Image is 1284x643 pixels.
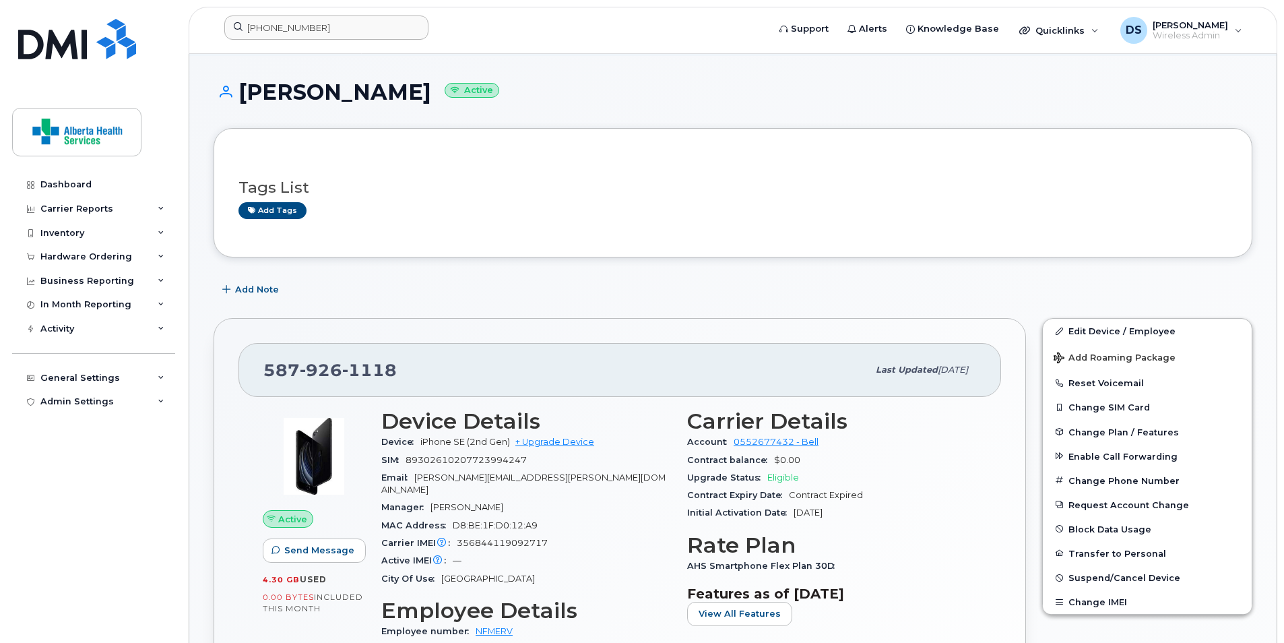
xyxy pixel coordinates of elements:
[699,607,781,620] span: View All Features
[687,490,789,500] span: Contract Expiry Date
[235,283,279,296] span: Add Note
[794,508,823,518] span: [DATE]
[687,472,767,483] span: Upgrade Status
[876,365,938,375] span: Last updated
[1043,444,1252,468] button: Enable Call Forwarding
[381,437,420,447] span: Device
[453,520,538,530] span: D8:BE:1F:D0:12:A9
[381,574,441,584] span: City Of Use
[238,202,307,219] a: Add tags
[381,520,453,530] span: MAC Address
[1043,319,1252,343] a: Edit Device / Employee
[687,437,734,447] span: Account
[1068,573,1180,583] span: Suspend/Cancel Device
[441,574,535,584] span: [GEOGRAPHIC_DATA]
[767,472,799,483] span: Eligible
[1043,590,1252,614] button: Change IMEI
[342,360,397,380] span: 1118
[1068,451,1178,461] span: Enable Call Forwarding
[687,533,977,557] h3: Rate Plan
[1043,468,1252,493] button: Change Phone Number
[1043,565,1252,590] button: Suspend/Cancel Device
[838,16,897,42] a: Alerts
[430,502,503,512] span: [PERSON_NAME]
[1153,30,1228,41] span: Wireless Admin
[381,502,430,512] span: Manager
[284,544,354,557] span: Send Message
[687,409,977,433] h3: Carrier Details
[406,455,527,465] span: 89302610207723994247
[687,508,794,518] span: Initial Activation Date
[1054,353,1176,365] span: Add Roaming Package
[1043,420,1252,444] button: Change Plan / Features
[1043,343,1252,371] button: Add Roaming Package
[1043,395,1252,419] button: Change SIM Card
[770,16,838,42] a: Support
[263,539,366,563] button: Send Message
[214,80,1252,104] h1: [PERSON_NAME]
[789,490,863,500] span: Contract Expired
[457,538,548,548] span: 356844119092717
[453,555,461,565] span: —
[263,360,397,380] span: 587
[687,602,792,626] button: View All Features
[1043,371,1252,395] button: Reset Voicemail
[381,455,406,465] span: SIM
[274,416,354,497] img: image20231002-3703462-1mz9tax.jpeg
[897,16,1008,42] a: Knowledge Base
[1035,25,1085,36] span: Quicklinks
[859,22,887,36] span: Alerts
[1043,541,1252,565] button: Transfer to Personal
[687,586,977,602] h3: Features as of [DATE]
[381,599,671,623] h3: Employee Details
[381,555,453,565] span: Active IMEI
[1010,17,1108,44] div: Quicklinks
[238,179,1227,196] h3: Tags List
[381,472,666,495] span: [PERSON_NAME][EMAIL_ADDRESS][PERSON_NAME][DOMAIN_NAME]
[1153,20,1228,30] span: [PERSON_NAME]
[224,16,428,40] input: Find something...
[420,437,510,447] span: iPhone SE (2nd Gen)
[278,513,307,526] span: Active
[445,83,499,98] small: Active
[381,409,671,433] h3: Device Details
[1068,427,1179,437] span: Change Plan / Features
[300,574,327,584] span: used
[918,22,999,36] span: Knowledge Base
[476,626,513,636] a: NFMERV
[687,455,774,465] span: Contract balance
[381,626,476,636] span: Employee number
[791,22,829,36] span: Support
[381,538,457,548] span: Carrier IMEI
[1111,17,1252,44] div: Desmond Sheridan
[300,360,342,380] span: 926
[263,575,300,584] span: 4.30 GB
[381,472,414,483] span: Email
[263,592,314,602] span: 0.00 Bytes
[1126,22,1142,38] span: DS
[1043,493,1252,517] button: Request Account Change
[515,437,594,447] a: + Upgrade Device
[938,365,968,375] span: [DATE]
[214,278,290,302] button: Add Note
[1043,517,1252,541] button: Block Data Usage
[734,437,818,447] a: 0552677432 - Bell
[687,561,841,571] span: AHS Smartphone Flex Plan 30D
[774,455,800,465] span: $0.00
